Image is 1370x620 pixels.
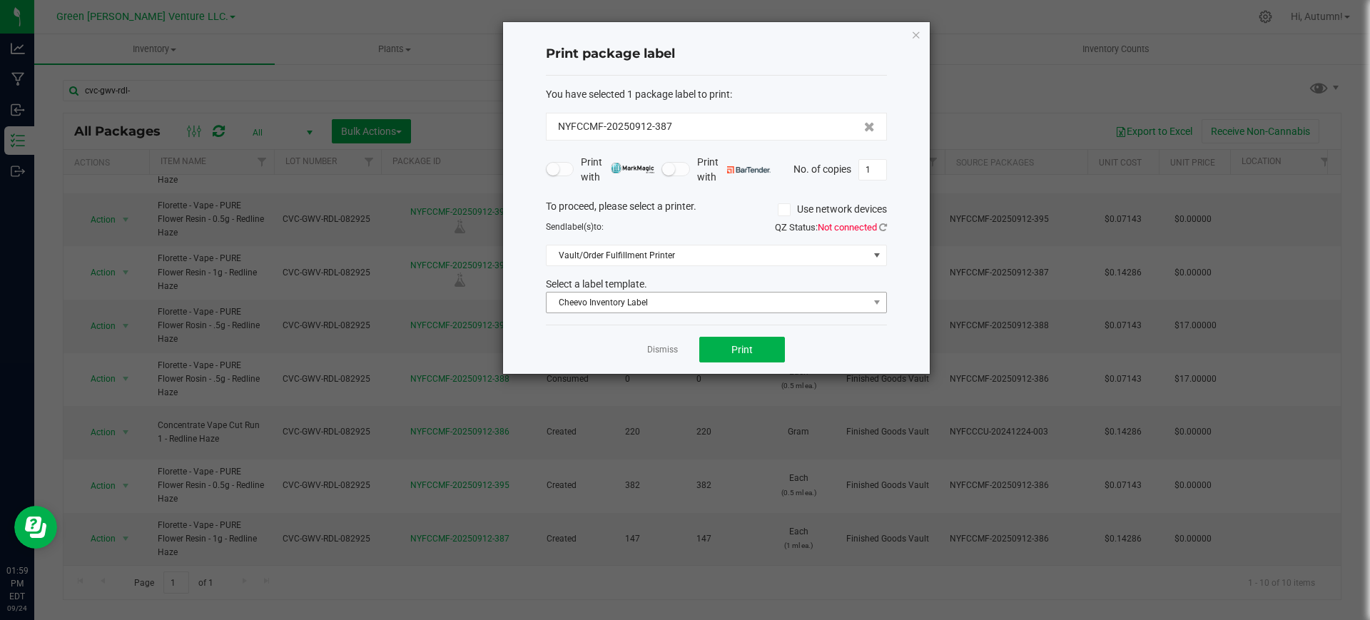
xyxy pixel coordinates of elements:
img: mark_magic_cybra.png [611,163,654,173]
span: QZ Status: [775,222,887,233]
span: Cheevo Inventory Label [547,293,868,312]
a: Dismiss [647,344,678,356]
button: Print [699,337,785,362]
h4: Print package label [546,45,887,63]
span: Send to: [546,222,604,232]
span: You have selected 1 package label to print [546,88,730,100]
div: Select a label template. [535,277,898,292]
span: No. of copies [793,163,851,174]
iframe: Resource center [14,506,57,549]
span: label(s) [565,222,594,232]
span: Not connected [818,222,877,233]
span: Print [731,344,753,355]
span: Print with [581,155,654,185]
label: Use network devices [778,202,887,217]
span: Vault/Order Fulfillment Printer [547,245,868,265]
div: : [546,87,887,102]
span: Print with [697,155,771,185]
div: To proceed, please select a printer. [535,199,898,220]
img: bartender.png [727,166,771,173]
span: NYFCCMF-20250912-387 [558,119,672,134]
